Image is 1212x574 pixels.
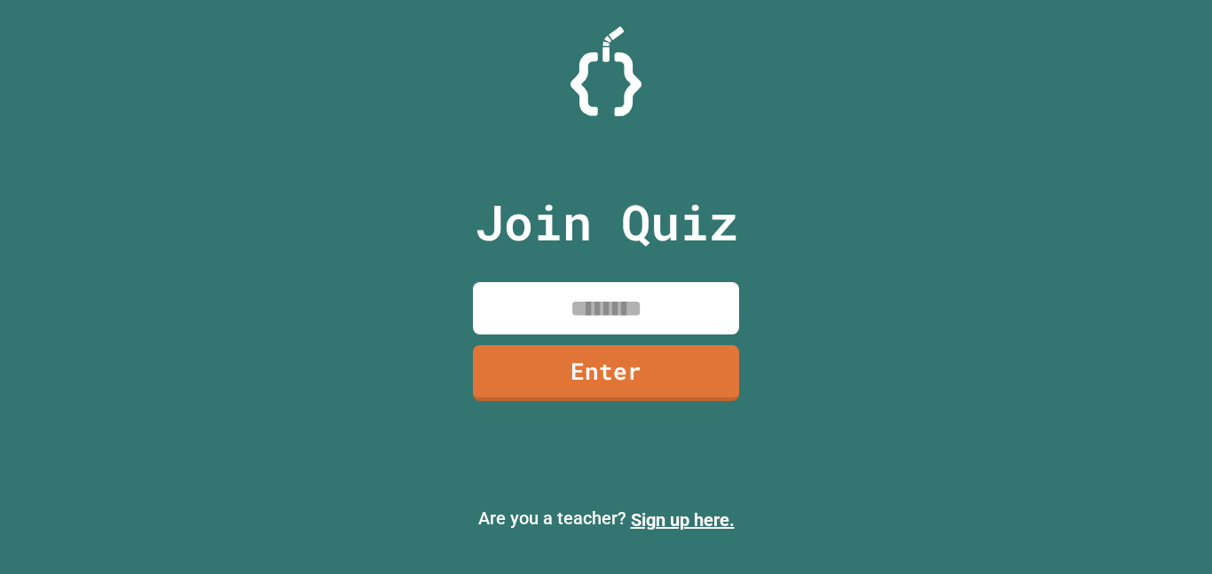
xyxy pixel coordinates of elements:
[475,185,738,259] p: Join Quiz
[14,505,1198,533] p: Are you a teacher?
[571,27,641,116] img: Logo.svg
[473,345,739,401] a: Enter
[1137,503,1194,556] iframe: chat widget
[631,509,735,531] a: Sign up here.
